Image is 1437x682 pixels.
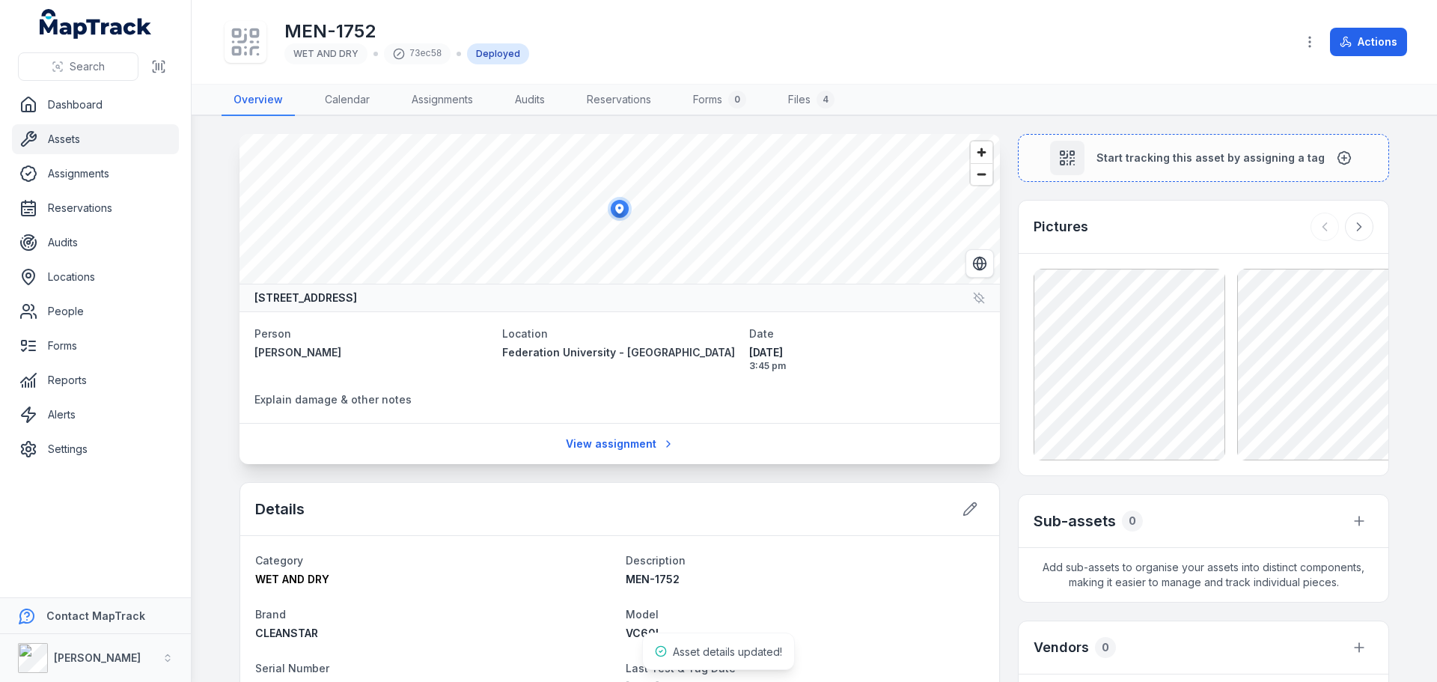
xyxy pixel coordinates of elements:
[254,345,490,360] a: [PERSON_NAME]
[12,159,179,189] a: Assignments
[254,327,291,340] span: Person
[255,662,329,675] span: Serial Number
[971,163,992,185] button: Zoom out
[70,59,105,74] span: Search
[12,400,179,430] a: Alerts
[467,43,529,64] div: Deployed
[502,327,548,340] span: Location
[12,296,179,326] a: People
[1096,150,1325,165] span: Start tracking this asset by assigning a tag
[400,85,485,116] a: Assignments
[749,345,985,360] span: [DATE]
[40,9,152,39] a: MapTrack
[1095,637,1116,658] div: 0
[1019,548,1388,602] span: Add sub-assets to organise your assets into distinct components, making it easier to manage and t...
[12,434,179,464] a: Settings
[817,91,835,109] div: 4
[1018,134,1389,182] button: Start tracking this asset by assigning a tag
[384,43,451,64] div: 73ec58
[12,262,179,292] a: Locations
[54,651,141,664] strong: [PERSON_NAME]
[12,228,179,258] a: Audits
[502,346,735,359] span: Federation University - [GEOGRAPHIC_DATA]
[626,608,659,621] span: Model
[255,499,305,520] h2: Details
[626,662,736,675] span: Last Test & Tag Date
[673,645,782,658] span: Asset details updated!
[749,327,774,340] span: Date
[12,124,179,154] a: Assets
[971,141,992,163] button: Zoom in
[776,85,846,116] a: Files4
[502,345,738,360] a: Federation University - [GEOGRAPHIC_DATA]
[46,609,145,622] strong: Contact MapTrack
[255,608,286,621] span: Brand
[728,91,746,109] div: 0
[575,85,663,116] a: Reservations
[12,90,179,120] a: Dashboard
[239,134,1000,284] canvas: Map
[749,360,985,372] span: 3:45 pm
[1034,511,1116,532] h2: Sub-assets
[222,85,295,116] a: Overview
[254,290,357,305] strong: [STREET_ADDRESS]
[681,85,758,116] a: Forms0
[626,554,686,567] span: Description
[1034,216,1088,237] h3: Pictures
[12,331,179,361] a: Forms
[1330,28,1407,56] button: Actions
[556,430,684,458] a: View assignment
[1122,511,1143,532] div: 0
[12,365,179,395] a: Reports
[12,193,179,223] a: Reservations
[1034,637,1089,658] h3: Vendors
[255,573,329,585] span: WET AND DRY
[749,345,985,372] time: 8/14/2025, 3:45:52 PM
[254,393,412,406] span: Explain damage & other notes
[626,573,680,585] span: MEN-1752
[626,627,662,639] span: VC60L
[313,85,382,116] a: Calendar
[18,52,138,81] button: Search
[255,627,318,639] span: CLEANSTAR
[503,85,557,116] a: Audits
[255,554,303,567] span: Category
[284,19,529,43] h1: MEN-1752
[293,48,359,59] span: WET AND DRY
[965,249,994,278] button: Switch to Satellite View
